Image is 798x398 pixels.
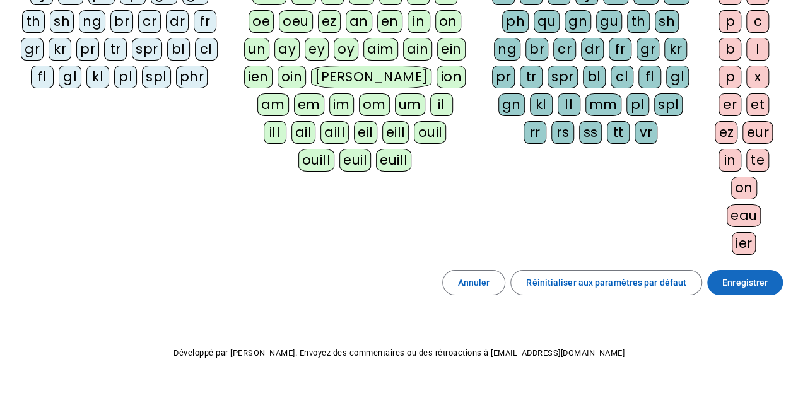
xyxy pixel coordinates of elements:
[742,121,773,144] div: eur
[311,66,431,88] div: [PERSON_NAME]
[732,232,756,255] div: ier
[492,66,515,88] div: pr
[142,66,171,88] div: spl
[719,38,741,61] div: b
[596,10,622,33] div: gu
[637,38,659,61] div: gr
[376,149,411,172] div: euill
[244,38,269,61] div: un
[132,38,162,61] div: spr
[502,10,529,33] div: ph
[583,66,606,88] div: bl
[10,346,788,361] p: Développé par [PERSON_NAME]. Envoyez des commentaires ou des rétroactions à [EMAIL_ADDRESS][DOMAI...
[607,121,630,144] div: tt
[525,38,548,61] div: br
[363,38,398,61] div: aim
[719,93,741,116] div: er
[746,10,769,33] div: c
[166,10,189,33] div: dr
[437,38,466,61] div: ein
[530,93,553,116] div: kl
[359,93,390,116] div: om
[558,93,580,116] div: ll
[458,275,490,290] span: Annuler
[611,66,633,88] div: cl
[278,66,307,88] div: oin
[76,38,99,61] div: pr
[722,275,768,290] span: Enregistrer
[320,121,349,144] div: aill
[21,38,44,61] div: gr
[329,93,354,116] div: im
[551,121,574,144] div: rs
[494,38,520,61] div: ng
[59,66,81,88] div: gl
[585,93,621,116] div: mm
[274,38,300,61] div: ay
[291,121,316,144] div: ail
[414,121,446,144] div: ouil
[635,121,657,144] div: vr
[110,10,133,33] div: br
[719,149,741,172] div: in
[430,93,453,116] div: il
[305,38,329,61] div: ey
[244,66,273,88] div: ien
[339,149,371,172] div: euil
[114,66,137,88] div: pl
[86,66,109,88] div: kl
[195,38,218,61] div: cl
[565,10,591,33] div: gn
[408,10,430,33] div: in
[746,38,769,61] div: l
[442,270,506,295] button: Annuler
[167,38,190,61] div: bl
[104,38,127,61] div: tr
[264,121,286,144] div: ill
[318,10,341,33] div: ez
[194,10,216,33] div: fr
[666,66,689,88] div: gl
[79,10,105,33] div: ng
[579,121,602,144] div: ss
[548,66,578,88] div: spr
[746,93,769,116] div: et
[382,121,409,144] div: eill
[626,93,649,116] div: pl
[746,66,769,88] div: x
[257,93,289,116] div: am
[746,149,769,172] div: te
[654,93,683,116] div: spl
[498,93,525,116] div: gn
[31,66,54,88] div: fl
[731,177,757,199] div: on
[403,38,433,61] div: ain
[346,10,372,33] div: an
[294,93,324,116] div: em
[664,38,687,61] div: kr
[520,66,543,88] div: tr
[727,204,761,227] div: eau
[279,10,313,33] div: oeu
[638,66,661,88] div: fl
[50,10,74,33] div: sh
[719,10,741,33] div: p
[249,10,274,33] div: oe
[609,38,631,61] div: fr
[22,10,45,33] div: th
[553,38,576,61] div: cr
[534,10,560,33] div: qu
[655,10,679,33] div: sh
[176,66,208,88] div: phr
[377,10,402,33] div: en
[437,66,466,88] div: ion
[510,270,702,295] button: Réinitialiser aux paramètres par défaut
[526,275,686,290] span: Réinitialiser aux paramètres par défaut
[707,270,783,295] button: Enregistrer
[334,38,358,61] div: oy
[395,93,425,116] div: um
[715,121,737,144] div: ez
[524,121,546,144] div: rr
[138,10,161,33] div: cr
[354,121,377,144] div: eil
